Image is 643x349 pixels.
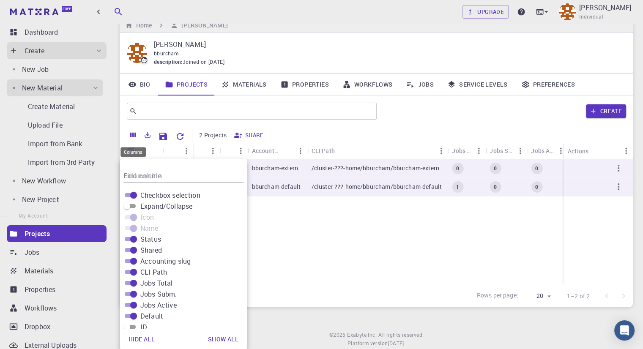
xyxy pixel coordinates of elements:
[197,144,211,158] button: Sort
[7,79,103,96] div: New Material
[199,131,227,139] p: 2 Projects
[140,201,192,211] span: Expand/Collapse
[274,74,336,95] a: Properties
[140,245,162,255] span: Shared
[586,104,626,118] button: Create
[133,21,152,30] h6: Home
[7,281,107,298] a: Properties
[8,5,76,19] a: Free
[162,143,193,159] div: Name
[25,46,44,56] p: Create
[140,190,200,200] span: Checkbox selection
[224,144,238,158] button: Sort
[10,8,58,15] img: logo
[619,144,633,158] button: Menu
[514,74,582,95] a: Preferences
[7,172,103,189] a: New Workflow
[154,39,619,49] p: [PERSON_NAME]
[531,142,554,159] div: Jobs Active
[7,135,100,152] a: Import from Bank
[167,144,180,158] button: Sort
[532,165,542,172] span: 0
[140,289,177,299] span: Jobs Subm.
[220,142,248,159] div: Shared
[234,144,248,158] button: Menu
[28,157,95,167] p: Import from 3rd Party
[178,21,227,30] h6: [PERSON_NAME]
[172,128,189,145] button: Reset Explorer Settings
[453,183,462,191] span: 1
[294,144,307,158] button: Menu
[7,244,107,261] a: Jobs
[22,83,63,93] p: New Material
[7,191,103,208] a: New Project
[140,128,155,142] button: Export
[25,27,58,37] p: Dashboard
[25,229,50,239] p: Projects
[388,340,405,346] span: [DATE] .
[614,320,635,341] div: Open Intercom Messenger
[28,101,75,112] p: Create Material
[7,225,107,242] a: Projects
[214,74,274,95] a: Materials
[25,284,56,294] p: Properties
[140,267,167,277] span: CLI Path
[280,144,294,158] button: Sort
[7,98,100,115] a: Create Material
[532,183,542,191] span: 0
[307,142,448,159] div: CLI Path
[485,142,527,159] div: Jobs Subm.
[123,169,244,183] input: Column title
[7,262,107,279] a: Materials
[336,74,399,95] a: Workflows
[22,194,59,204] p: New Project
[312,164,444,172] p: /cluster-???-home/bburcham/bburcham-external
[140,278,173,288] span: Jobs Total
[579,3,631,13] p: [PERSON_NAME]
[388,339,405,348] a: [DATE].
[7,154,100,171] a: Import from 3rd Party
[7,42,107,59] div: Create
[399,74,441,95] a: Jobs
[183,58,224,66] span: Joined on [DATE]
[472,144,485,158] button: Menu
[120,74,158,95] a: Bio
[434,144,448,158] button: Menu
[140,322,147,332] span: ID
[490,142,513,159] div: Jobs Subm.
[7,300,107,316] a: Workflows
[490,165,500,172] span: 0
[193,142,220,159] div: Status
[453,165,462,172] span: 0
[140,223,159,233] span: Name
[527,142,567,159] div: Jobs Active
[154,50,178,57] span: bburcham
[22,64,49,74] p: New Job
[7,24,107,41] a: Dashboard
[477,291,518,301] p: Rows per page:
[122,331,161,348] button: Hide all
[559,3,576,20] img: Brian Burcham
[568,143,588,159] div: Actions
[329,331,347,339] span: © 2025
[123,21,230,30] nav: breadcrumb
[25,322,50,332] p: Dropbox
[140,234,161,244] span: Status
[490,183,500,191] span: 0
[126,128,140,142] button: Columns
[25,303,57,313] p: Workflows
[248,142,307,159] div: Accounting slug
[28,139,82,149] p: Import from Bank
[232,128,267,142] button: Share
[347,339,388,348] span: Platform version
[564,143,633,159] div: Actions
[155,128,172,145] button: Save Explorer Settings
[140,311,163,321] span: Default
[252,183,301,191] p: bburcham-default
[140,256,191,266] span: Accounting slug
[141,143,162,159] div: Icon
[347,331,377,338] span: Exabyte Inc.
[554,144,567,158] button: Menu
[140,300,177,310] span: Jobs Active
[252,142,280,159] div: Accounting slug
